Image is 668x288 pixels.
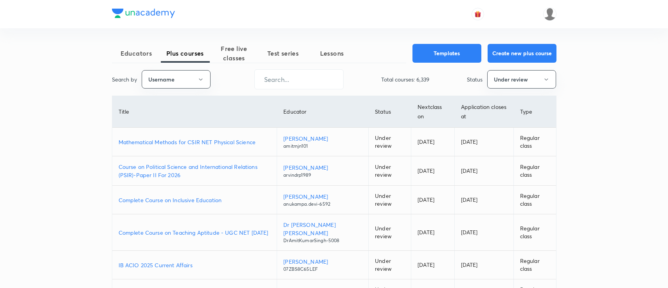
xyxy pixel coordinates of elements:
[112,96,277,128] th: Title
[369,214,411,251] td: Under review
[411,96,454,128] th: Next class on
[283,257,362,266] p: [PERSON_NAME]
[369,96,411,128] th: Status
[119,163,271,179] a: Course on Political Science and International Relations (PSIR)-Paper II For 2026
[283,134,362,143] p: [PERSON_NAME]
[488,44,556,63] button: Create new plus course
[454,186,513,214] td: [DATE]
[112,75,137,83] p: Search by
[255,69,343,89] input: Search...
[513,186,556,214] td: Regular class
[283,257,362,273] a: [PERSON_NAME]07ZBS8C65LEF
[411,251,454,279] td: [DATE]
[210,44,259,63] span: Free live classes
[454,156,513,186] td: [DATE]
[454,251,513,279] td: [DATE]
[454,96,513,128] th: Application closes at
[119,228,271,237] a: Complete Course on Teaching Aptitude - UGC NET [DATE]
[513,156,556,186] td: Regular class
[369,156,411,186] td: Under review
[283,143,362,150] p: amitrnjn101
[161,49,210,58] span: Plus courses
[411,128,454,156] td: [DATE]
[283,201,362,208] p: anukampa.devi-6592
[112,49,161,58] span: Educators
[283,192,362,201] p: [PERSON_NAME]
[474,11,481,18] img: avatar
[119,138,271,146] a: Mathematical Methods for CSIR NET Physical Science
[513,128,556,156] td: Regular class
[513,96,556,128] th: Type
[112,9,175,18] img: Company Logo
[283,172,362,179] p: arvindrp1989
[472,8,484,20] button: avatar
[513,214,556,251] td: Regular class
[369,251,411,279] td: Under review
[283,237,362,244] p: DrAmitKumarSingh-5008
[412,44,481,63] button: Templates
[513,251,556,279] td: Regular class
[283,163,362,179] a: [PERSON_NAME]arvindrp1989
[142,70,211,89] button: Username
[411,186,454,214] td: [DATE]
[369,128,411,156] td: Under review
[369,186,411,214] td: Under review
[283,221,362,237] p: Dr [PERSON_NAME] [PERSON_NAME]
[411,156,454,186] td: [DATE]
[277,96,369,128] th: Educator
[283,266,362,273] p: 07ZBS8C65LEF
[454,214,513,251] td: [DATE]
[543,7,556,21] img: nikita patil
[119,261,271,269] a: IB ACIO 2025 Current Affairs
[119,196,271,204] a: Complete Course on Inclusive Education
[283,221,362,244] a: Dr [PERSON_NAME] [PERSON_NAME]DrAmitKumarSingh-5008
[411,214,454,251] td: [DATE]
[454,128,513,156] td: [DATE]
[283,134,362,150] a: [PERSON_NAME]amitrnjn101
[467,75,483,83] p: Status
[259,49,308,58] span: Test series
[112,9,175,20] a: Company Logo
[283,192,362,208] a: [PERSON_NAME]anukampa.devi-6592
[283,163,362,172] p: [PERSON_NAME]
[487,70,556,89] button: Under review
[308,49,357,58] span: Lessons
[381,75,429,83] p: Total courses: 6,339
